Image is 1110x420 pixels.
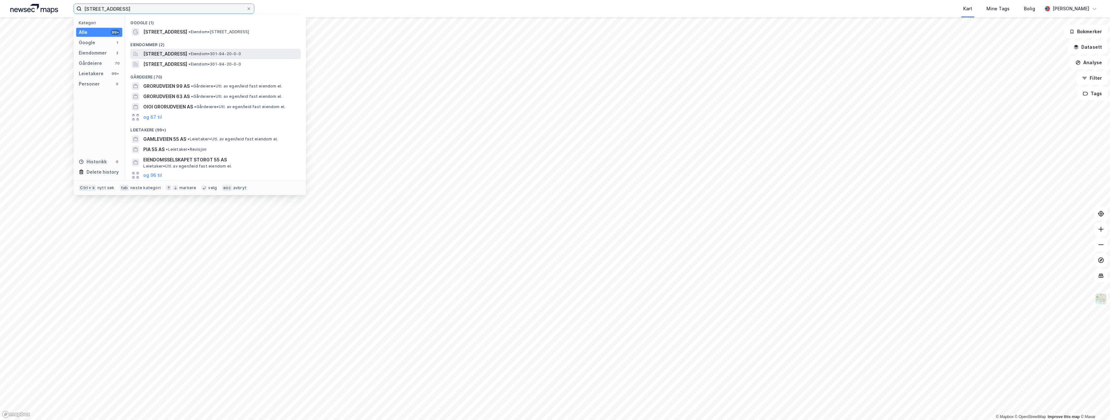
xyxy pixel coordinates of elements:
[79,20,122,25] div: Kategori
[111,30,120,35] div: 99+
[1048,415,1080,419] a: Improve this map
[188,51,190,56] span: •
[143,103,193,111] span: OIOI GRORUDVEIEN AS
[79,49,107,57] div: Eiendommer
[143,50,187,58] span: [STREET_ADDRESS]
[187,137,278,142] span: Leietaker • Utl. av egen/leid fast eiendom el.
[86,168,119,176] div: Delete history
[1064,25,1107,38] button: Bokmerker
[10,4,58,14] img: logo.a4113a55bc3d86da70a041830d287a7e.svg
[1068,41,1107,54] button: Datasett
[143,60,187,68] span: [STREET_ADDRESS]
[166,147,207,152] span: Leietaker • Revisjon
[143,164,232,169] span: Leietaker • Utl. av egen/leid fast eiendom el.
[143,156,298,164] span: EIENDOMSSELSKAPET STORGT 55 AS
[179,185,196,190] div: markere
[79,39,95,46] div: Google
[143,135,186,143] span: GAMLEVEIEN 55 AS
[194,104,285,109] span: Gårdeiere • Utl. av egen/leid fast eiendom el.
[143,82,190,90] span: GRORUDVEIEN 99 AS
[1076,72,1107,85] button: Filter
[115,50,120,56] div: 2
[115,40,120,45] div: 1
[1077,87,1107,100] button: Tags
[1015,415,1046,419] a: OpenStreetMap
[188,62,241,67] span: Eiendom • 301-94-20-0-0
[97,185,115,190] div: nytt søk
[125,122,306,134] div: Leietakere (99+)
[1078,389,1110,420] iframe: Chat Widget
[125,37,306,49] div: Eiendommer (2)
[986,5,1010,13] div: Mine Tags
[120,185,129,191] div: tab
[194,104,196,109] span: •
[188,51,241,56] span: Eiendom • 301-94-20-0-0
[1053,5,1089,13] div: [PERSON_NAME]
[191,94,282,99] span: Gårdeiere • Utl. av egen/leid fast eiendom el.
[191,84,282,89] span: Gårdeiere • Utl. av egen/leid fast eiendom el.
[1070,56,1107,69] button: Analyse
[188,62,190,67] span: •
[115,159,120,164] div: 0
[143,28,187,36] span: [STREET_ADDRESS]
[222,185,232,191] div: esc
[188,29,190,34] span: •
[996,415,1014,419] a: Mapbox
[187,137,189,141] span: •
[125,15,306,27] div: Google (1)
[79,59,102,67] div: Gårdeiere
[143,171,162,179] button: og 96 til
[1078,389,1110,420] div: Kontrollprogram for chat
[82,4,246,14] input: Søk på adresse, matrikkel, gårdeiere, leietakere eller personer
[143,93,190,100] span: GRORUDVEIEN 63 AS
[2,411,30,418] a: Mapbox homepage
[115,61,120,66] div: 70
[1095,293,1107,305] img: Z
[125,69,306,81] div: Gårdeiere (70)
[188,29,249,35] span: Eiendom • [STREET_ADDRESS]
[115,81,120,87] div: 0
[79,28,87,36] div: Alle
[191,94,193,99] span: •
[143,146,165,153] span: PIA 55 AS
[963,5,972,13] div: Kart
[191,84,193,88] span: •
[208,185,217,190] div: velg
[79,185,96,191] div: Ctrl + k
[143,113,162,121] button: og 67 til
[233,185,247,190] div: avbryt
[111,71,120,76] div: 99+
[79,80,100,88] div: Personer
[130,185,161,190] div: neste kategori
[166,147,168,152] span: •
[79,158,107,166] div: Historikk
[1024,5,1035,13] div: Bolig
[79,70,104,77] div: Leietakere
